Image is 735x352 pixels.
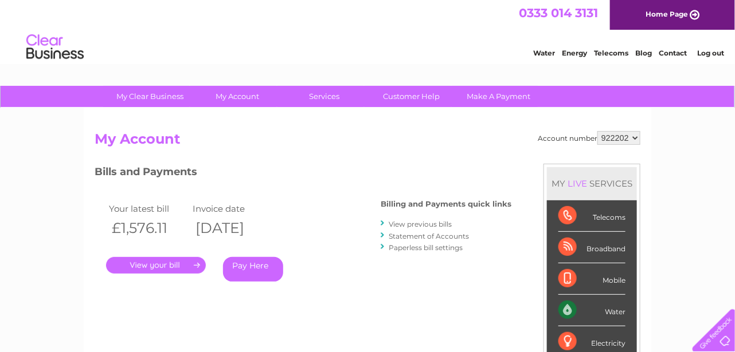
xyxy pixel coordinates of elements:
a: Water [533,49,555,57]
div: LIVE [565,178,589,189]
h4: Billing and Payments quick links [381,200,511,208]
a: Services [277,86,372,107]
a: Make A Payment [452,86,546,107]
td: Invoice date [190,201,273,216]
a: Blog [635,49,652,57]
h3: Bills and Payments [95,164,511,184]
div: Broadband [558,232,625,263]
a: Paperless bill settings [389,243,463,252]
td: Your latest bill [106,201,190,216]
div: Clear Business is a trading name of Verastar Limited (registered in [GEOGRAPHIC_DATA] No. 3667643... [97,6,639,56]
a: Contact [659,49,687,57]
div: Telecoms [558,200,625,232]
a: Customer Help [365,86,459,107]
img: logo.png [26,30,84,65]
div: MY SERVICES [547,167,637,200]
a: My Clear Business [103,86,198,107]
th: £1,576.11 [106,216,190,240]
a: . [106,257,206,274]
a: Statement of Accounts [389,232,469,240]
a: Telecoms [594,49,628,57]
div: Account number [538,131,640,145]
a: My Account [190,86,285,107]
div: Mobile [558,263,625,295]
div: Water [558,295,625,326]
a: Energy [562,49,587,57]
h2: My Account [95,131,640,153]
a: 0333 014 3131 [519,6,598,20]
a: Pay Here [223,257,283,282]
th: [DATE] [190,216,273,240]
a: Log out [697,49,724,57]
a: View previous bills [389,220,452,228]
